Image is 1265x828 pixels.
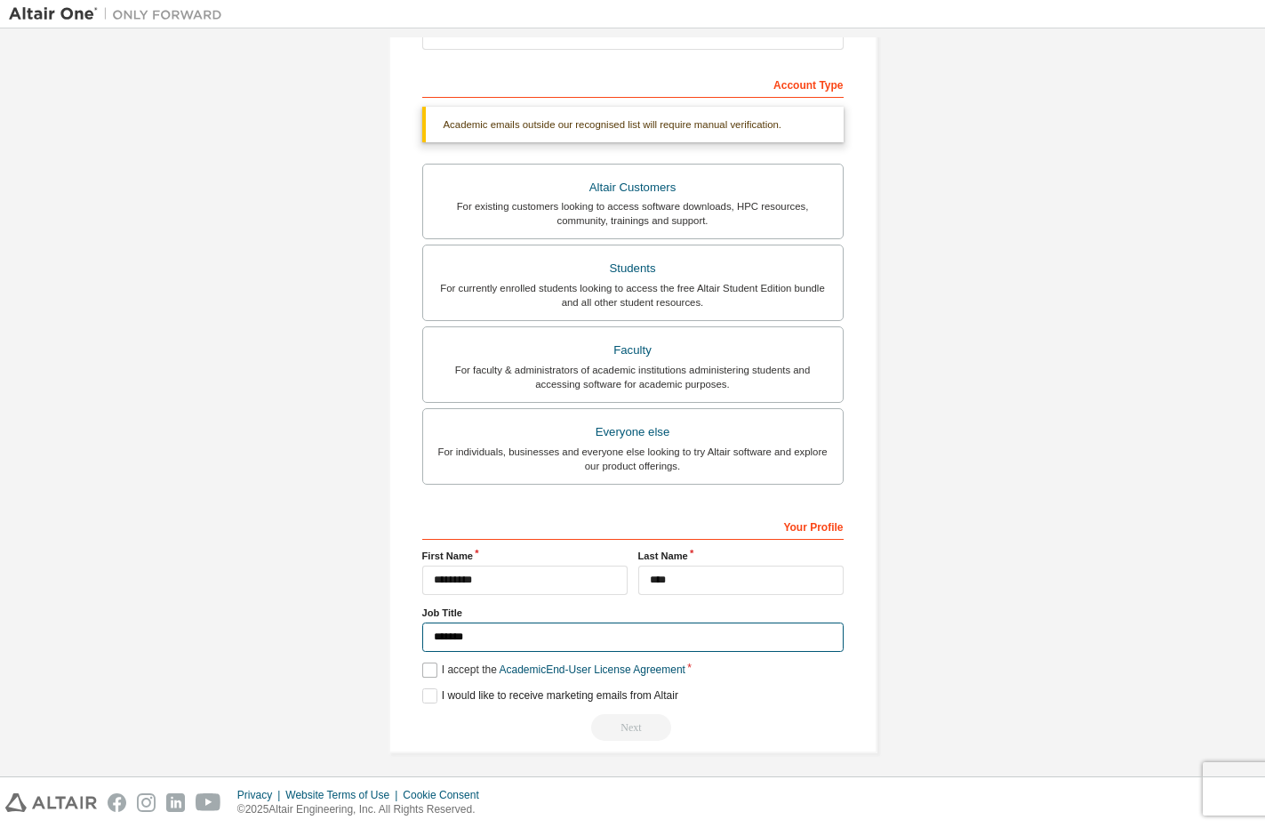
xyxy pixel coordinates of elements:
[403,788,489,802] div: Cookie Consent
[422,511,844,540] div: Your Profile
[108,793,126,812] img: facebook.svg
[434,256,832,281] div: Students
[237,788,285,802] div: Privacy
[137,793,156,812] img: instagram.svg
[434,445,832,473] div: For individuals, businesses and everyone else looking to try Altair software and explore our prod...
[166,793,185,812] img: linkedin.svg
[434,420,832,445] div: Everyone else
[638,549,844,563] label: Last Name
[196,793,221,812] img: youtube.svg
[5,793,97,812] img: altair_logo.svg
[500,663,685,676] a: Academic End-User License Agreement
[434,281,832,309] div: For currently enrolled students looking to access the free Altair Student Edition bundle and all ...
[237,802,490,817] p: © 2025 Altair Engineering, Inc. All Rights Reserved.
[285,788,403,802] div: Website Terms of Use
[434,338,832,363] div: Faculty
[434,199,832,228] div: For existing customers looking to access software downloads, HPC resources, community, trainings ...
[422,606,844,620] label: Job Title
[434,175,832,200] div: Altair Customers
[422,688,678,703] label: I would like to receive marketing emails from Altair
[422,663,685,678] label: I accept the
[9,5,231,23] img: Altair One
[422,549,628,563] label: First Name
[422,69,844,98] div: Account Type
[422,714,844,741] div: Read and acccept EULA to continue
[422,107,844,142] div: Academic emails outside our recognised list will require manual verification.
[434,363,832,391] div: For faculty & administrators of academic institutions administering students and accessing softwa...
